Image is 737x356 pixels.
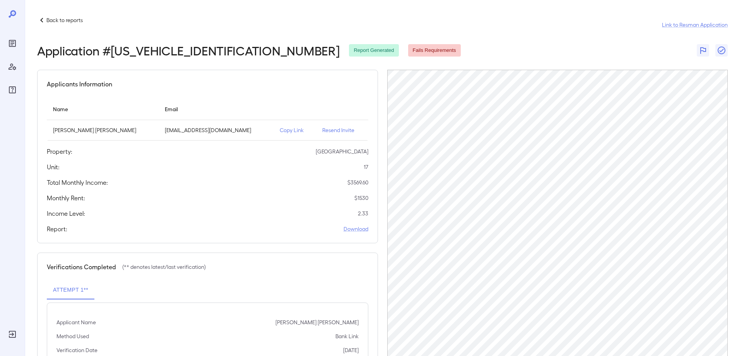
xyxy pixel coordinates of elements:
h5: Verifications Completed [47,262,116,272]
a: Link to Resman Application [662,21,728,29]
h5: Total Monthly Income: [47,178,108,187]
span: Report Generated [349,47,398,54]
h5: Income Level: [47,209,85,218]
h2: Application # [US_VEHICLE_IDENTIFICATION_NUMBER] [37,43,340,57]
p: 2.33 [358,210,368,217]
p: [EMAIL_ADDRESS][DOMAIN_NAME] [165,126,268,134]
a: Download [344,225,368,233]
p: $ 1530 [354,194,368,202]
h5: Property: [47,147,72,156]
th: Email [159,98,274,120]
h5: Applicants Information [47,79,112,89]
button: Flag Report [697,44,709,57]
p: [DATE] [343,346,359,354]
p: Method Used [56,332,89,340]
button: Attempt 1** [47,281,94,299]
h5: Unit: [47,162,60,172]
p: [GEOGRAPHIC_DATA] [316,148,368,155]
p: Verification Date [56,346,97,354]
p: (** denotes latest/last verification) [122,263,206,271]
p: Copy Link [280,126,310,134]
button: Close Report [715,44,728,57]
p: [PERSON_NAME] [PERSON_NAME] [275,318,359,326]
p: Resend Invite [322,126,362,134]
span: Fails Requirements [408,47,461,54]
p: $ 3569.60 [347,179,368,186]
div: FAQ [6,84,19,96]
p: Bank Link [335,332,359,340]
h5: Monthly Rent: [47,193,85,203]
table: simple table [47,98,368,141]
p: [PERSON_NAME] [PERSON_NAME] [53,126,152,134]
th: Name [47,98,159,120]
p: Back to reports [46,16,83,24]
p: 17 [364,163,368,171]
h5: Report: [47,224,67,234]
div: Log Out [6,328,19,341]
p: Applicant Name [56,318,96,326]
div: Manage Users [6,60,19,73]
div: Reports [6,37,19,50]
